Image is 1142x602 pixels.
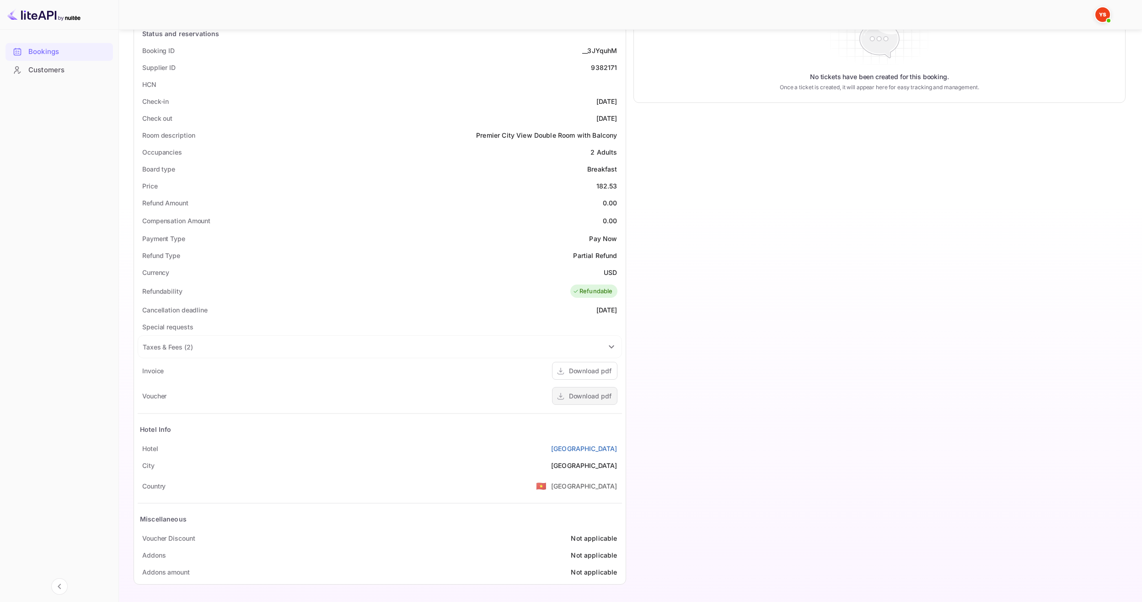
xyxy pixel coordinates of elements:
div: Customers [28,65,108,75]
div: Taxes & Fees (2) [138,336,622,358]
div: Voucher [142,391,166,401]
div: Status and reservations [142,29,219,38]
div: Payment Type [142,234,185,243]
div: Refund Type [142,251,180,260]
div: [GEOGRAPHIC_DATA] [551,461,617,470]
div: Refund Amount [142,198,188,208]
div: Check out [142,113,172,123]
div: 182.53 [596,181,617,191]
div: Occupancies [142,147,182,157]
div: [DATE] [596,97,617,106]
div: Taxes & Fees ( 2 ) [143,342,193,352]
div: Invoice [142,366,164,376]
div: Special requests [142,322,193,332]
div: Bookings [28,47,108,57]
div: Price [142,181,158,191]
div: Download pdf [569,366,611,376]
div: Customers [5,61,113,79]
div: 0.00 [603,216,617,226]
div: Hotel Info [140,425,172,434]
div: Room description [142,130,195,140]
div: Country [142,481,166,491]
div: Currency [142,268,169,277]
div: 0.00 [603,198,617,208]
div: Not applicable [571,567,617,577]
div: __3JYquhM [582,46,617,55]
div: Cancellation deadline [142,305,208,315]
div: Compensation Amount [142,216,210,226]
div: HCN [142,80,156,89]
div: [GEOGRAPHIC_DATA] [551,481,617,491]
div: Refundability [142,286,182,296]
a: Customers [5,61,113,78]
a: [GEOGRAPHIC_DATA] [551,444,617,453]
div: Voucher Discount [142,533,195,543]
div: [DATE] [596,305,617,315]
div: Partial Refund [573,251,617,260]
p: Once a ticket is created, it will appear here for easy tracking and management. [746,83,1013,91]
div: USD [604,268,617,277]
div: 2 Adults [590,147,617,157]
div: Download pdf [569,391,611,401]
img: Yandex Support [1095,7,1110,22]
p: No tickets have been created for this booking. [810,72,949,81]
div: Addons amount [142,567,190,577]
button: Collapse navigation [51,578,68,595]
div: Refundable [573,287,613,296]
img: LiteAPI logo [7,7,80,22]
div: Bookings [5,43,113,61]
div: Breakfast [587,164,617,174]
div: Booking ID [142,46,175,55]
span: United States [536,478,547,494]
div: Miscellaneous [140,514,187,524]
div: Not applicable [571,533,617,543]
div: 9382171 [591,63,617,72]
div: Hotel [142,444,158,453]
div: Check-in [142,97,169,106]
div: City [142,461,155,470]
div: Board type [142,164,175,174]
div: Pay Now [589,234,617,243]
div: [DATE] [596,113,617,123]
div: Addons [142,550,166,560]
div: Supplier ID [142,63,176,72]
div: Not applicable [571,550,617,560]
a: Bookings [5,43,113,60]
div: Premier City View Double Room with Balcony [476,130,617,140]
